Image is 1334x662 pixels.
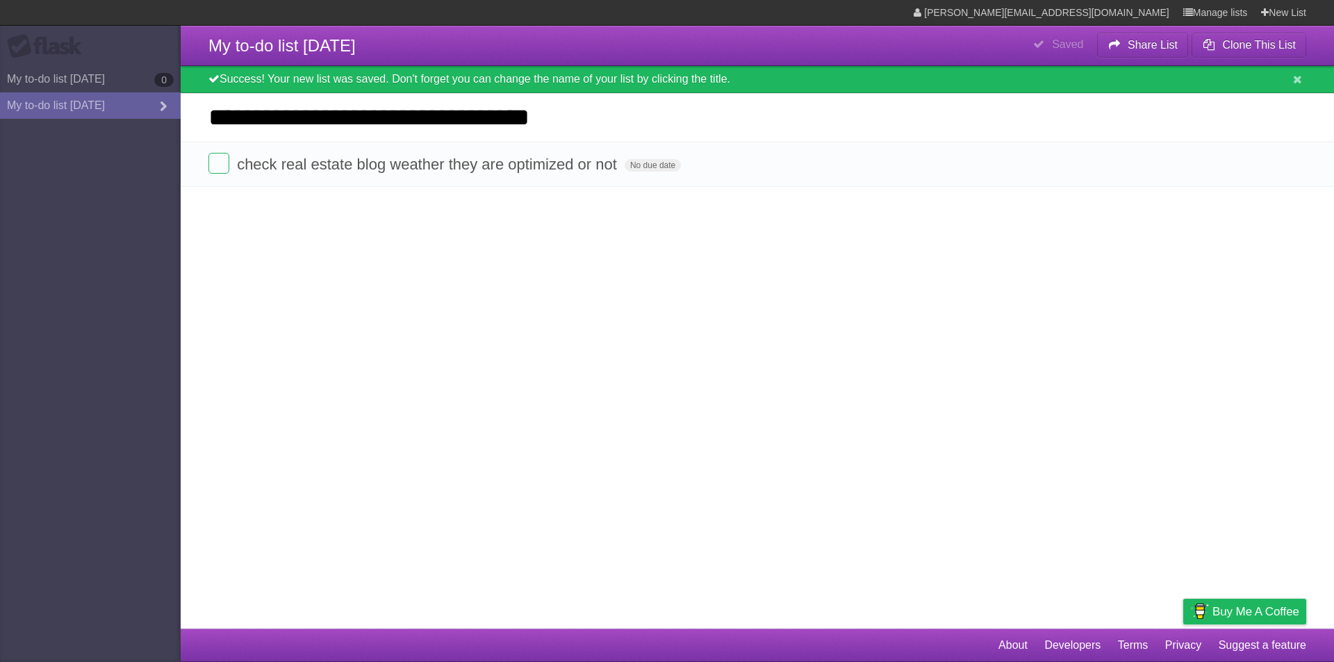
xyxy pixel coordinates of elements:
[998,632,1028,659] a: About
[1097,33,1189,58] button: Share List
[1190,599,1209,623] img: Buy me a coffee
[1222,39,1296,51] b: Clone This List
[237,156,620,173] span: check real estate blog weather they are optimized or not
[1118,632,1148,659] a: Terms
[1212,599,1299,624] span: Buy me a coffee
[208,153,229,174] label: Done
[7,34,90,59] div: Flask
[1219,632,1306,659] a: Suggest a feature
[1044,632,1101,659] a: Developers
[208,36,356,55] span: My to-do list [DATE]
[625,159,681,172] span: No due date
[1052,38,1083,50] b: Saved
[1192,33,1306,58] button: Clone This List
[1128,39,1178,51] b: Share List
[181,66,1334,93] div: Success! Your new list was saved. Don't forget you can change the name of your list by clicking t...
[154,73,174,87] b: 0
[1165,632,1201,659] a: Privacy
[1183,599,1306,624] a: Buy me a coffee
